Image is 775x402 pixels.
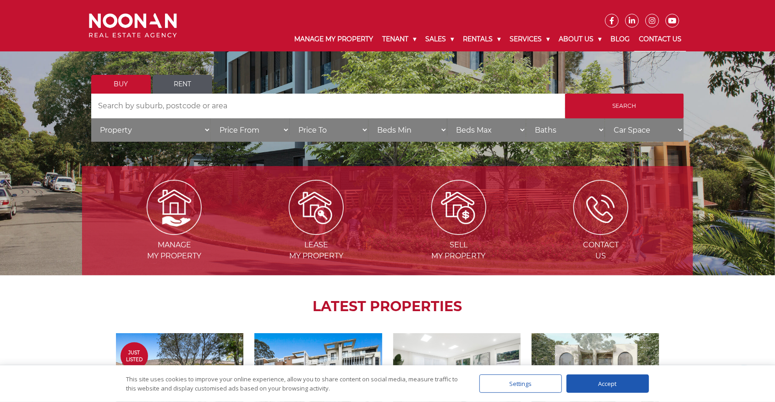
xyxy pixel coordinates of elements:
div: Accept [566,374,649,393]
a: Managemy Property [104,202,244,260]
a: Manage My Property [290,28,378,51]
img: Noonan Real Estate Agency [89,13,177,38]
h2: LATEST PROPERTIES [105,298,670,315]
a: About Us [554,28,606,51]
input: Search by suburb, postcode or area [91,94,565,118]
a: Rent [153,75,212,94]
a: Sales [421,28,458,51]
a: Rentals [458,28,505,51]
a: Leasemy Property [246,202,386,260]
span: Lease my Property [246,240,386,262]
input: Search [565,94,684,118]
a: Services [505,28,554,51]
a: Contact Us [634,28,686,51]
img: Sell my property [431,180,486,235]
img: Lease my property [289,180,344,235]
a: Tenant [378,28,421,51]
span: Contact Us [531,240,671,262]
div: Settings [479,374,562,393]
a: Blog [606,28,634,51]
span: Just Listed [121,349,148,363]
div: This site uses cookies to improve your online experience, allow you to share content on social me... [126,374,461,393]
a: Buy [91,75,151,94]
a: ContactUs [531,202,671,260]
a: Sellmy Property [389,202,529,260]
img: ICONS [573,180,628,235]
img: Manage my Property [147,180,202,235]
span: Sell my Property [389,240,529,262]
span: Manage my Property [104,240,244,262]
